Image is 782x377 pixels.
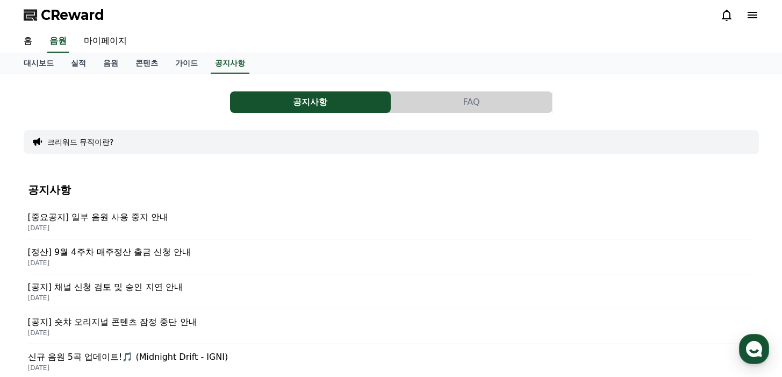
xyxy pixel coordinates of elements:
[28,316,755,329] p: [공지] 숏챠 오리지널 콘텐츠 잠정 중단 안내
[167,53,206,74] a: 가이드
[28,259,755,267] p: [DATE]
[3,288,71,315] a: 홈
[28,329,755,337] p: [DATE]
[47,137,114,147] button: 크리워드 뮤직이란?
[28,309,755,344] a: [공지] 숏챠 오리지널 콘텐츠 잠정 중단 안내 [DATE]
[28,184,755,196] h4: 공지사항
[230,91,391,113] button: 공지사항
[139,288,206,315] a: 설정
[62,53,95,74] a: 실적
[28,364,755,372] p: [DATE]
[391,91,552,113] button: FAQ
[41,6,104,24] span: CReward
[47,30,69,53] a: 음원
[166,304,179,312] span: 설정
[28,294,755,302] p: [DATE]
[98,304,111,313] span: 대화
[28,239,755,274] a: [정산] 9월 4주차 매주정산 출금 신청 안내 [DATE]
[75,30,135,53] a: 마이페이지
[28,281,755,294] p: [공지] 채널 신청 검토 및 승인 지연 안내
[24,6,104,24] a: CReward
[28,211,755,224] p: [중요공지] 일부 음원 사용 중지 안내
[127,53,167,74] a: 콘텐츠
[391,91,553,113] a: FAQ
[15,53,62,74] a: 대시보드
[28,246,755,259] p: [정산] 9월 4주차 매주정산 출금 신청 안내
[28,351,755,364] p: 신규 음원 5곡 업데이트!🎵 (Midnight Drift - IGNI)
[95,53,127,74] a: 음원
[211,53,249,74] a: 공지사항
[34,304,40,312] span: 홈
[28,204,755,239] a: [중요공지] 일부 음원 사용 중지 안내 [DATE]
[28,224,755,232] p: [DATE]
[15,30,41,53] a: 홈
[71,288,139,315] a: 대화
[28,274,755,309] a: [공지] 채널 신청 검토 및 승인 지연 안내 [DATE]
